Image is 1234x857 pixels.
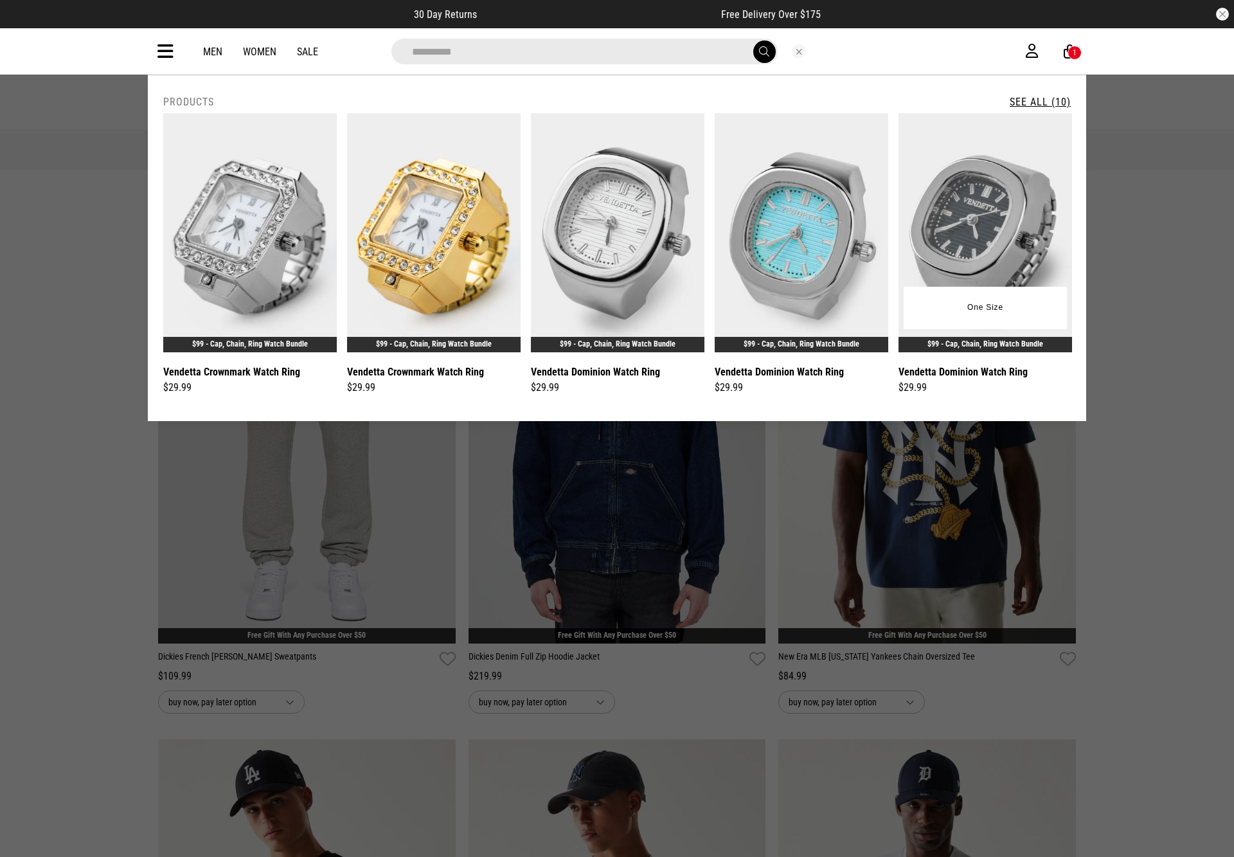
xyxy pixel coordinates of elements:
[503,8,695,21] iframe: Customer reviews powered by Trustpilot
[163,380,337,395] div: $29.99
[927,339,1043,348] a: $99 - Cap, Chain, Ring Watch Bundle
[958,296,1013,320] button: One Size
[297,46,318,58] a: Sale
[792,44,806,59] button: Close search
[1010,96,1071,108] a: See All (10)
[744,339,859,348] a: $99 - Cap, Chain, Ring Watch Bundle
[163,113,337,352] img: Vendetta Crownmark Watch Ring in Silver
[192,339,308,348] a: $99 - Cap, Chain, Ring Watch Bundle
[163,364,300,380] a: Vendetta Crownmark Watch Ring
[10,5,49,44] button: Open LiveChat chat widget
[347,113,521,352] img: Vendetta Crownmark Watch Ring in Multi
[163,96,214,108] h2: Products
[1064,45,1076,59] a: 1
[715,364,844,380] a: Vendetta Dominion Watch Ring
[531,113,704,352] img: Vendetta Dominion Watch Ring in Silver
[899,364,1028,380] a: Vendetta Dominion Watch Ring
[560,339,675,348] a: $99 - Cap, Chain, Ring Watch Bundle
[376,339,492,348] a: $99 - Cap, Chain, Ring Watch Bundle
[203,46,222,58] a: Men
[414,8,477,21] span: 30 Day Returns
[899,113,1072,352] img: Vendetta Dominion Watch Ring in Silver
[899,380,1072,395] div: $29.99
[347,380,521,395] div: $29.99
[243,46,276,58] a: Women
[531,364,660,380] a: Vendetta Dominion Watch Ring
[715,113,888,352] img: Vendetta Dominion Watch Ring in Silver
[715,380,888,395] div: $29.99
[721,8,821,21] span: Free Delivery Over $175
[531,380,704,395] div: $29.99
[1073,48,1077,57] div: 1
[347,364,484,380] a: Vendetta Crownmark Watch Ring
